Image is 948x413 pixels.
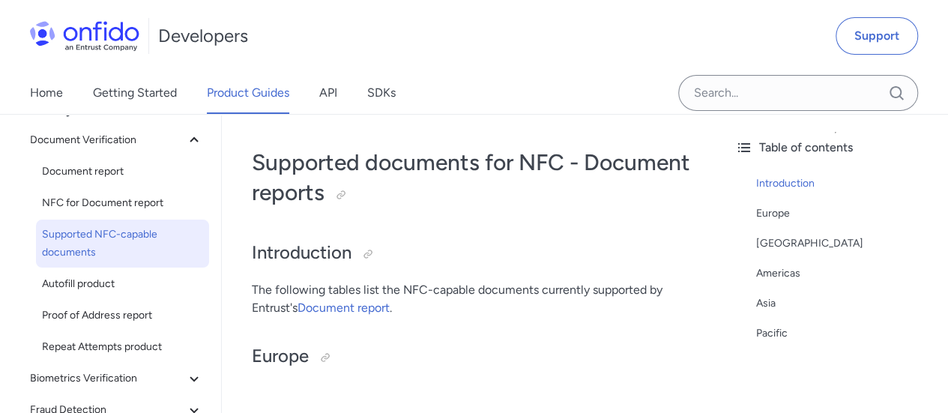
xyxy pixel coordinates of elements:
input: Onfido search input field [678,75,918,111]
a: Support [836,17,918,55]
a: Getting Started [93,72,177,114]
a: [GEOGRAPHIC_DATA] [756,235,936,253]
a: Americas [756,265,936,283]
span: Autofill product [42,275,203,293]
span: NFC for Document report [42,194,203,212]
img: Onfido Logo [30,21,139,51]
a: Supported NFC-capable documents [36,220,209,268]
a: API [319,72,337,114]
h1: Supported documents for NFC - Document reports [252,148,693,208]
a: Europe [756,205,936,223]
a: SDKs [367,72,396,114]
a: Product Guides [207,72,289,114]
span: Proof of Address report [42,307,203,325]
a: Home [30,72,63,114]
a: Document report [298,301,390,315]
span: Document Verification [30,131,185,149]
a: Repeat Attempts product [36,332,209,362]
button: Document Verification [24,125,209,155]
a: Document report [36,157,209,187]
a: Proof of Address report [36,301,209,331]
button: Biometrics Verification [24,364,209,394]
h1: Developers [158,24,248,48]
span: Document report [42,163,203,181]
h2: Europe [252,344,693,370]
h2: Introduction [252,241,693,266]
span: Biometrics Verification [30,370,185,388]
a: Introduction [756,175,936,193]
div: Table of contents [735,139,936,157]
a: Pacific [756,325,936,343]
a: Autofill product [36,269,209,299]
p: The following tables list the NFC-capable documents currently supported by Entrust's . [252,281,693,317]
a: Asia [756,295,936,313]
a: NFC for Document report [36,188,209,218]
span: Supported NFC-capable documents [42,226,203,262]
span: Repeat Attempts product [42,338,203,356]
